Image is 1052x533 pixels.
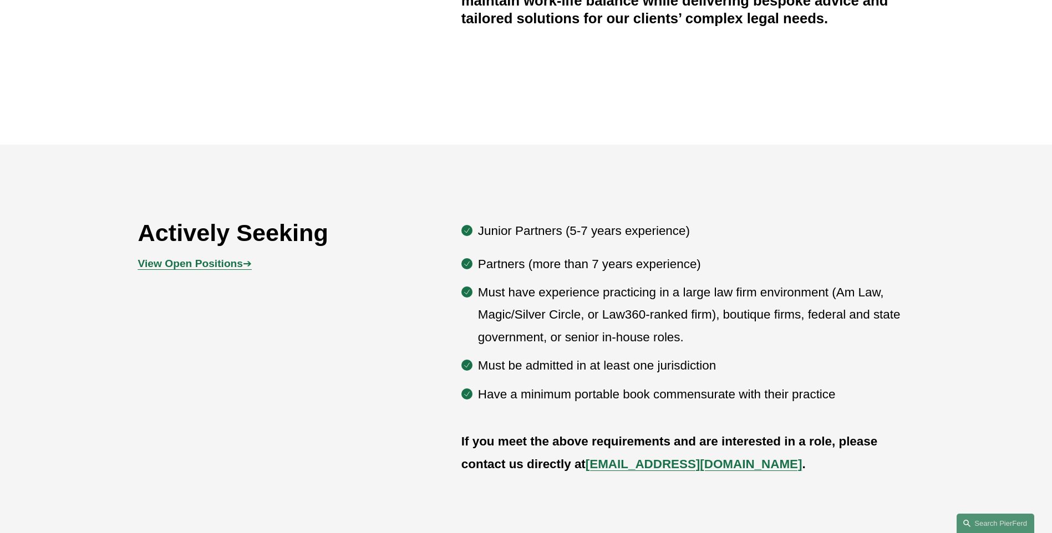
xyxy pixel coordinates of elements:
a: [EMAIL_ADDRESS][DOMAIN_NAME] [586,457,802,471]
a: View Open Positions➔ [138,258,252,269]
p: Junior Partners (5-7 years experience) [478,220,914,242]
h2: Actively Seeking [138,218,397,247]
a: Search this site [957,514,1034,533]
p: Partners (more than 7 years experience) [478,253,914,275]
p: Must have experience practicing in a large law firm environment (Am Law, Magic/Silver Circle, or ... [478,281,914,348]
p: Have a minimum portable book commensurate with their practice [478,383,914,406]
strong: If you meet the above requirements and are interested in a role, please contact us directly at [461,434,881,470]
strong: View Open Positions [138,258,243,269]
span: ➔ [138,258,252,269]
strong: . [802,457,805,471]
p: Must be admitted in at least one jurisdiction [478,355,914,377]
